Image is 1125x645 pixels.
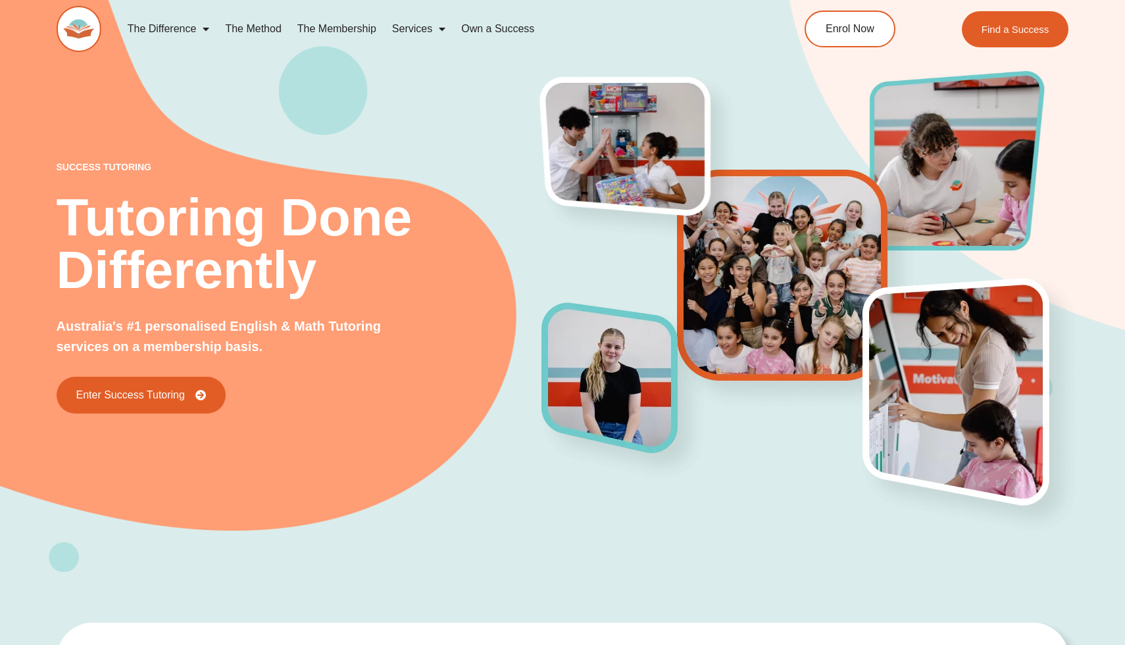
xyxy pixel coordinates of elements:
a: Enter Success Tutoring [57,377,226,414]
h2: Tutoring Done Differently [57,191,543,297]
span: Enrol Now [826,24,874,34]
a: The Method [217,14,289,44]
a: Own a Success [453,14,542,44]
a: Find a Success [962,11,1069,47]
a: The Membership [289,14,384,44]
span: Enter Success Tutoring [76,390,185,400]
p: Australia's #1 personalised English & Math Tutoring services on a membership basis. [57,316,411,357]
p: success tutoring [57,162,543,172]
a: Services [384,14,453,44]
a: The Difference [120,14,218,44]
a: Enrol Now [805,11,895,47]
nav: Menu [120,14,747,44]
span: Find a Success [982,24,1049,34]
